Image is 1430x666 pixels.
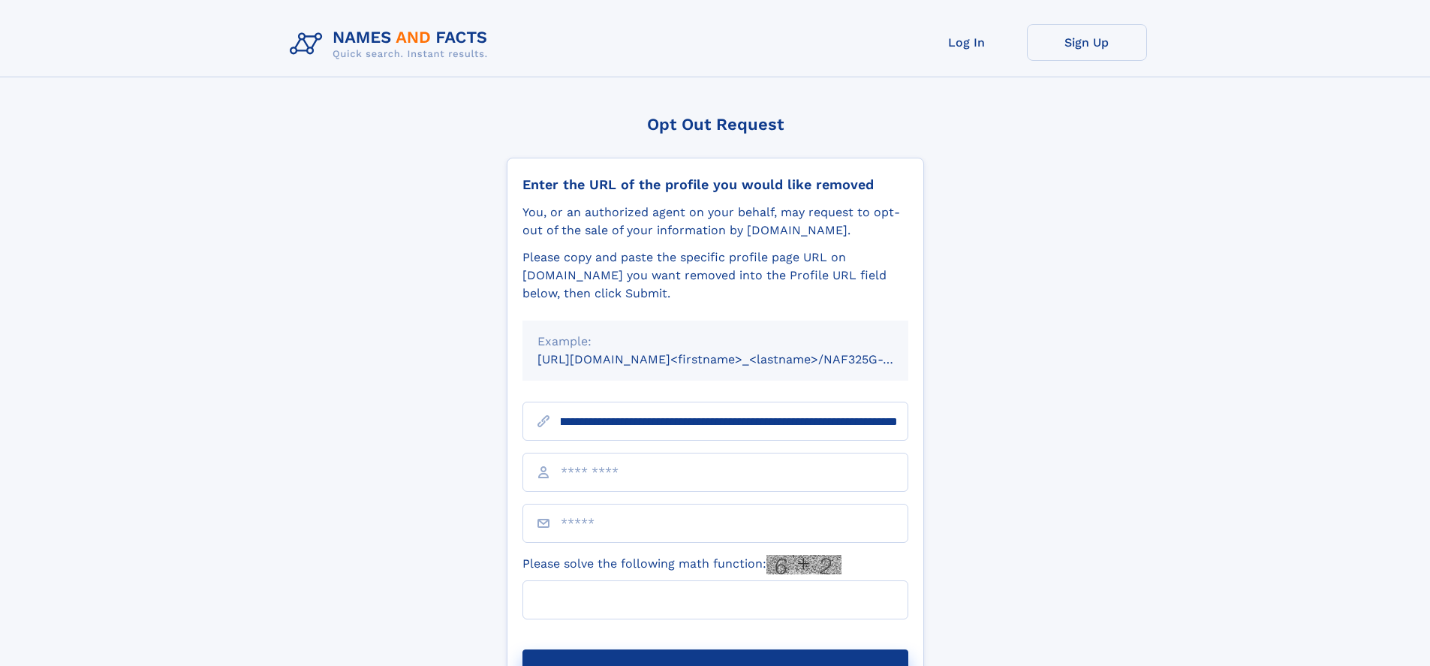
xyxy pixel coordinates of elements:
[537,352,937,366] small: [URL][DOMAIN_NAME]<firstname>_<lastname>/NAF325G-xxxxxxxx
[522,555,841,574] label: Please solve the following math function:
[1027,24,1147,61] a: Sign Up
[907,24,1027,61] a: Log In
[522,249,908,303] div: Please copy and paste the specific profile page URL on [DOMAIN_NAME] you want removed into the Pr...
[507,115,924,134] div: Opt Out Request
[522,176,908,193] div: Enter the URL of the profile you would like removed
[522,203,908,240] div: You, or an authorized agent on your behalf, may request to opt-out of the sale of your informatio...
[284,24,500,65] img: Logo Names and Facts
[537,333,893,351] div: Example:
